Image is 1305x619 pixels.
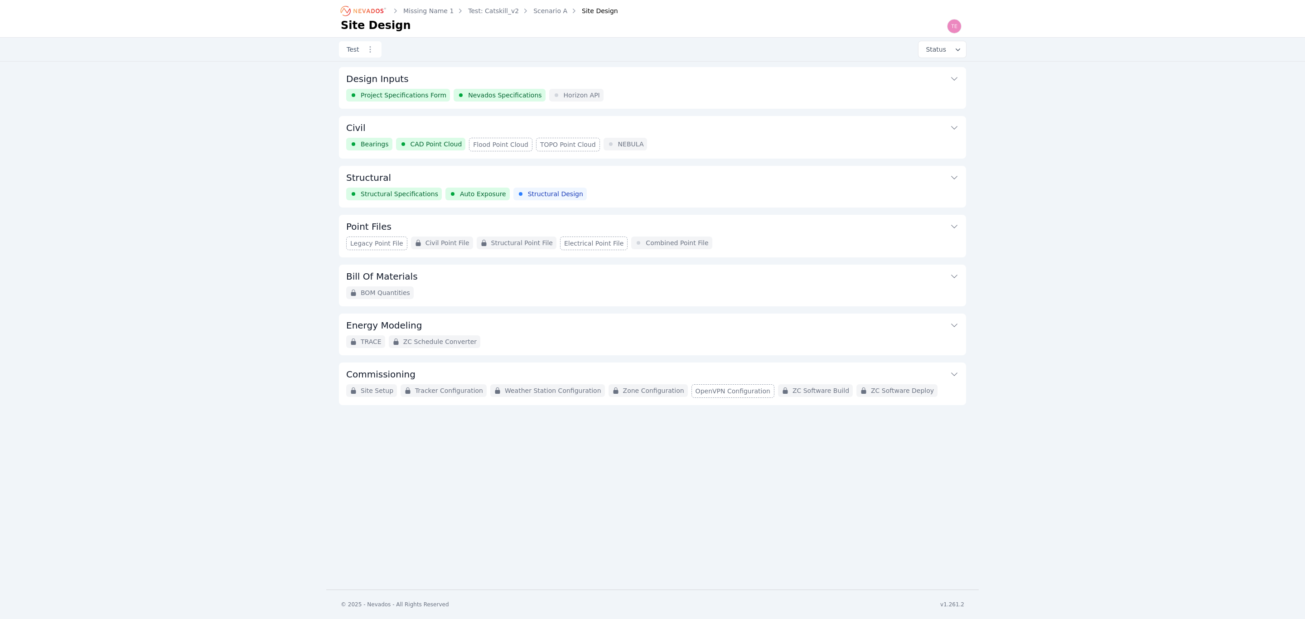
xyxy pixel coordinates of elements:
[696,387,770,396] span: OpenVPN Configuration
[411,140,462,149] span: CAD Point Cloud
[339,166,966,208] div: StructuralStructural SpecificationsAuto ExposureStructural Design
[346,116,959,138] button: Civil
[460,189,506,198] span: Auto Exposure
[361,386,393,395] span: Site Setup
[793,386,849,395] span: ZC Software Build
[425,238,469,247] span: Civil Point File
[564,91,600,100] span: Horizon API
[346,121,365,134] h3: Civil
[346,67,959,89] button: Design Inputs
[361,140,389,149] span: Bearings
[346,270,418,283] h3: Bill Of Materials
[922,45,946,54] span: Status
[346,319,422,332] h3: Energy Modeling
[346,171,391,184] h3: Structural
[473,140,528,149] span: Flood Point Cloud
[623,386,684,395] span: Zone Configuration
[540,140,596,149] span: TOPO Point Cloud
[361,189,438,198] span: Structural Specifications
[528,189,583,198] span: Structural Design
[468,91,541,100] span: Nevados Specifications
[346,265,959,286] button: Bill Of Materials
[346,363,959,384] button: Commissioning
[341,601,449,608] div: © 2025 - Nevados - All Rights Reserved
[564,239,623,248] span: Electrical Point File
[341,18,411,33] h1: Site Design
[569,6,618,15] div: Site Design
[341,4,618,18] nav: Breadcrumb
[468,6,519,15] a: Test: Catskill_v2
[533,6,567,15] a: Scenario A
[361,91,446,100] span: Project Specifications Form
[871,386,934,395] span: ZC Software Deploy
[346,220,391,233] h3: Point Files
[339,265,966,306] div: Bill Of MaterialsBOM Quantities
[339,116,966,159] div: CivilBearingsCAD Point CloudFlood Point CloudTOPO Point CloudNEBULA
[339,314,966,355] div: Energy ModelingTRACEZC Schedule Converter
[339,67,966,109] div: Design InputsProject Specifications FormNevados SpecificationsHorizon API
[339,215,966,257] div: Point FilesLegacy Point FileCivil Point FileStructural Point FileElectrical Point FileCombined Po...
[339,41,382,58] a: Test
[346,166,959,188] button: Structural
[361,288,410,297] span: BOM Quantities
[346,215,959,237] button: Point Files
[403,6,454,15] a: Missing Name 1
[918,41,966,58] button: Status
[491,238,553,247] span: Structural Point File
[415,386,483,395] span: Tracker Configuration
[350,239,403,248] span: Legacy Point File
[361,337,382,346] span: TRACE
[618,140,644,149] span: NEBULA
[505,386,601,395] span: Weather Station Configuration
[646,238,708,247] span: Combined Point File
[339,363,966,405] div: CommissioningSite SetupTracker ConfigurationWeather Station ConfigurationZone ConfigurationOpenVP...
[940,601,964,608] div: v1.261.2
[403,337,477,346] span: ZC Schedule Converter
[346,73,409,85] h3: Design Inputs
[346,314,959,335] button: Energy Modeling
[947,19,962,34] img: Ted Elliott
[346,368,416,381] h3: Commissioning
